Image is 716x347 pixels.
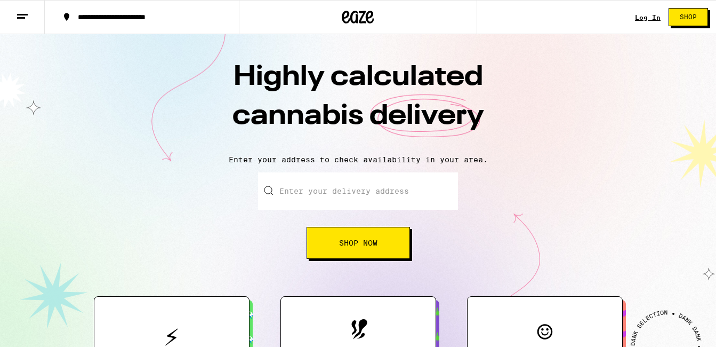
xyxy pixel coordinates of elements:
span: Shop Now [339,239,377,247]
input: Enter your delivery address [258,172,458,210]
h1: Highly calculated cannabis delivery [172,58,545,147]
p: Enter your address to check availability in your area. [11,155,705,164]
button: Shop [669,8,708,26]
a: Shop [661,8,716,26]
button: Shop Now [307,227,410,259]
span: Shop [680,14,697,20]
a: Log In [635,14,661,21]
